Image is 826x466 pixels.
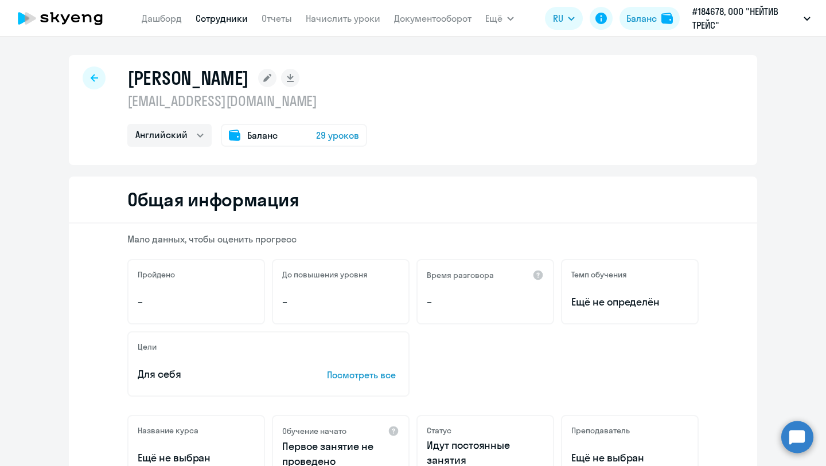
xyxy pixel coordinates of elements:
[138,342,157,352] h5: Цели
[427,425,451,436] h5: Статус
[306,13,380,24] a: Начислить уроки
[127,92,367,110] p: [EMAIL_ADDRESS][DOMAIN_NAME]
[692,5,799,32] p: #184678, ООО "НЕЙТИВ ТРЕЙС"
[247,128,278,142] span: Баланс
[626,11,657,25] div: Баланс
[138,269,175,280] h5: Пройдено
[485,7,514,30] button: Ещё
[127,233,699,245] p: Мало данных, чтобы оценить прогресс
[316,128,359,142] span: 29 уроков
[571,269,627,280] h5: Темп обучения
[571,425,630,436] h5: Преподаватель
[619,7,680,30] button: Балансbalance
[687,5,816,32] button: #184678, ООО "НЕЙТИВ ТРЕЙС"
[262,13,292,24] a: Отчеты
[485,11,502,25] span: Ещё
[138,367,291,382] p: Для себя
[327,368,399,382] p: Посмотреть все
[282,269,368,280] h5: До повышения уровня
[553,11,563,25] span: RU
[282,295,399,310] p: –
[142,13,182,24] a: Дашборд
[571,451,688,465] p: Ещё не выбран
[427,295,544,310] p: –
[282,426,346,436] h5: Обучение начато
[127,66,249,89] h1: [PERSON_NAME]
[427,270,494,280] h5: Время разговора
[138,425,198,436] h5: Название курса
[661,13,673,24] img: balance
[138,295,255,310] p: –
[196,13,248,24] a: Сотрудники
[394,13,472,24] a: Документооборот
[127,188,299,211] h2: Общая информация
[571,295,688,310] span: Ещё не определён
[545,7,583,30] button: RU
[138,451,255,465] p: Ещё не выбран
